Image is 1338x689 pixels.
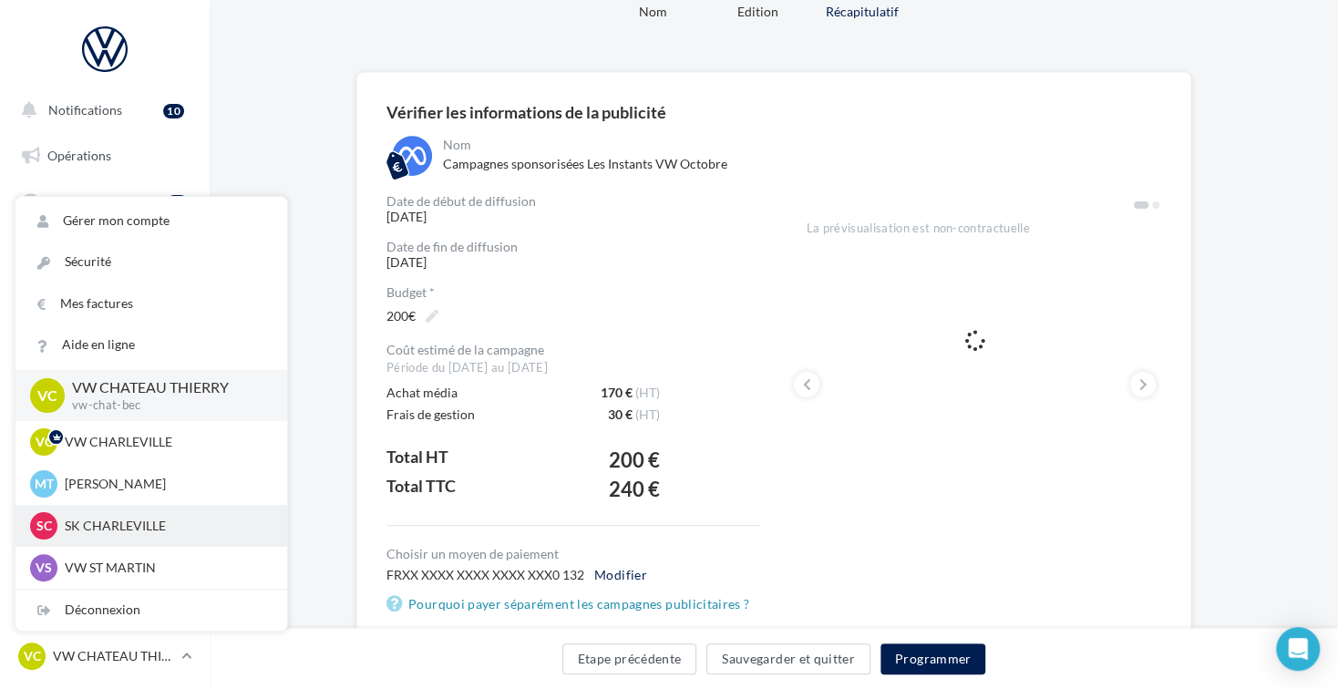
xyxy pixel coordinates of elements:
p: SK CHARLEVILLE [65,517,265,535]
div: Nom [443,139,1158,151]
div: Nom [594,3,711,21]
a: Campagnes DataOnDemand [11,516,199,570]
button: Sauvegarder et quitter [706,643,870,674]
span: 170 € [601,385,633,400]
div: Open Intercom Messenger [1276,627,1320,671]
a: Mes factures [15,283,287,324]
div: 10 [163,104,184,118]
p: vw-chat-bec [72,397,258,414]
div: FRXX XXXX XXXX XXXX XXX0 132 [386,566,584,584]
span: VC [36,433,53,451]
a: Campagnes [11,274,199,313]
span: 240 € [609,477,660,501]
span: 30 € [608,406,633,422]
a: Opérations [11,137,199,175]
button: Etape précédente [562,643,697,674]
div: Achat média [386,384,458,402]
div: Récapitulatif [804,3,921,21]
button: Programmer [880,643,986,674]
div: Coût estimé de la campagne [386,344,759,356]
span: (HT) [635,406,660,422]
a: Contacts [11,319,199,357]
span: 200€ [386,307,416,325]
div: Total HT [386,446,448,474]
span: VS [36,559,52,577]
a: Gérer mon compte [15,201,287,242]
label: Budget * [386,286,759,299]
a: Boîte de réception31 [11,181,199,221]
div: Choisir un moyen de paiement [386,548,759,560]
span: MT [35,475,54,493]
div: Campagnes sponsorisées Les Instants VW Octobre [439,135,1161,180]
a: Visibilité en ligne [11,229,199,267]
button: Modifier [587,564,654,586]
span: Boîte de réception [46,193,150,209]
p: VW CHATEAU THIERRY [53,647,174,665]
span: [DATE] [386,253,427,272]
p: [PERSON_NAME] [65,475,265,493]
div: Total TTC [386,475,456,503]
a: VC VW CHATEAU THIERRY [15,639,195,674]
div: Date de fin de diffusion [386,241,759,253]
p: VW CHATEAU THIERRY [72,377,258,398]
button: Notifications 10 [11,91,191,129]
div: Frais de gestion [386,406,475,424]
div: Edition [699,3,816,21]
span: SC [36,517,52,535]
a: Aide en ligne [15,324,287,365]
p: VW CHARLEVILLE [65,433,265,451]
span: 200 € [609,447,660,472]
div: Vérifier les informations de la publicité [386,104,666,120]
div: Date de début de diffusion [386,195,759,208]
span: VC [37,385,57,406]
div: Déconnexion [15,590,287,631]
span: Opérations [47,148,111,163]
a: Pourquoi payer séparément les campagnes publicitaires ? [386,593,759,615]
span: [DATE] [386,208,427,226]
span: (HT) [635,385,660,400]
a: PLV et print personnalisable [11,455,199,509]
a: Médiathèque [11,365,199,403]
p: VW ST MARTIN [65,559,265,577]
span: Notifications [48,102,122,118]
span: VC [24,647,41,665]
a: Sécurité [15,242,287,283]
a: Calendrier [11,410,199,448]
div: Période du [DATE] au [DATE] [386,360,759,376]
